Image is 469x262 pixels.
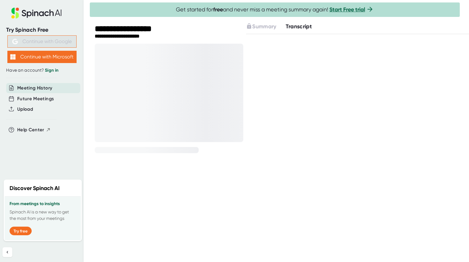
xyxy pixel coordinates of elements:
[10,227,32,235] button: Try free
[10,209,76,222] p: Spinach AI is a new way to get the most from your meetings
[6,26,78,34] div: Try Spinach Free
[286,22,312,31] button: Transcript
[17,85,52,92] button: Meeting History
[17,126,51,133] button: Help Center
[17,106,33,113] button: Upload
[10,201,76,206] h3: From meetings to insights
[329,6,365,13] a: Start Free trial
[7,35,77,48] button: Continue with Google
[6,68,78,73] div: Have an account?
[246,22,285,31] div: Upgrade to access
[252,23,276,30] span: Summary
[246,22,276,31] button: Summary
[2,247,12,257] button: Collapse sidebar
[213,6,223,13] b: free
[10,184,60,193] h2: Discover Spinach AI
[17,95,54,102] button: Future Meetings
[45,68,58,73] a: Sign in
[17,126,44,133] span: Help Center
[12,39,18,44] img: Aehbyd4JwY73AAAAAElFTkSuQmCC
[7,51,77,63] button: Continue with Microsoft
[286,23,312,30] span: Transcript
[176,6,374,13] span: Get started for and never miss a meeting summary again!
